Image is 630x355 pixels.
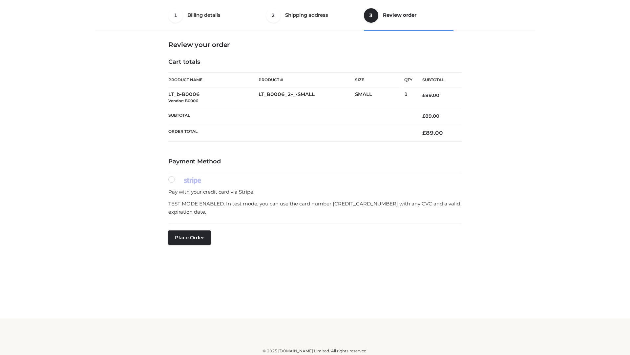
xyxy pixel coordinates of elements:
[404,72,412,87] th: Qty
[168,59,462,66] h4: Cart totals
[168,98,198,103] small: Vendor: B0006
[422,113,425,119] span: £
[168,230,211,245] button: Place order
[422,130,426,136] span: £
[168,124,412,142] th: Order Total
[412,73,462,87] th: Subtotal
[259,72,355,87] th: Product #
[168,41,462,49] h3: Review your order
[168,200,462,216] p: TEST MODE ENABLED. In test mode, you can use the card number [CREDIT_CARD_NUMBER] with any CVC an...
[168,87,259,108] td: LT_b-B0006
[355,87,404,108] td: SMALL
[168,158,462,165] h4: Payment Method
[168,72,259,87] th: Product Name
[168,188,462,196] p: Pay with your credit card via Stripe.
[422,113,439,119] bdi: 89.00
[404,87,412,108] td: 1
[97,348,533,354] div: © 2025 [DOMAIN_NAME] Limited. All rights reserved.
[355,73,401,87] th: Size
[259,87,355,108] td: LT_B0006_2-_-SMALL
[168,108,412,124] th: Subtotal
[422,92,425,98] span: £
[422,92,439,98] bdi: 89.00
[422,130,443,136] bdi: 89.00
